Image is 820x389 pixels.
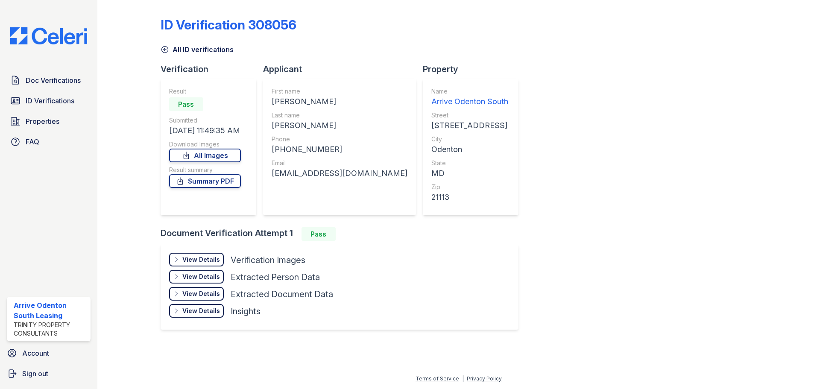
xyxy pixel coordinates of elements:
[231,305,261,317] div: Insights
[14,321,87,338] div: Trinity Property Consultants
[431,87,508,96] div: Name
[161,17,296,32] div: ID Verification 308056
[26,137,39,147] span: FAQ
[431,159,508,167] div: State
[169,116,241,125] div: Submitted
[3,365,94,382] a: Sign out
[169,125,241,137] div: [DATE] 11:49:35 AM
[423,63,525,75] div: Property
[169,87,241,96] div: Result
[272,167,407,179] div: [EMAIL_ADDRESS][DOMAIN_NAME]
[416,375,459,382] a: Terms of Service
[431,111,508,120] div: Street
[182,272,220,281] div: View Details
[26,96,74,106] span: ID Verifications
[22,369,48,379] span: Sign out
[26,75,81,85] span: Doc Verifications
[431,143,508,155] div: Odenton
[7,113,91,130] a: Properties
[161,63,263,75] div: Verification
[182,307,220,315] div: View Details
[462,375,464,382] div: |
[169,174,241,188] a: Summary PDF
[272,120,407,132] div: [PERSON_NAME]
[26,116,59,126] span: Properties
[7,92,91,109] a: ID Verifications
[169,97,203,111] div: Pass
[7,72,91,89] a: Doc Verifications
[3,345,94,362] a: Account
[263,63,423,75] div: Applicant
[431,191,508,203] div: 21113
[272,87,407,96] div: First name
[272,143,407,155] div: [PHONE_NUMBER]
[169,149,241,162] a: All Images
[302,227,336,241] div: Pass
[272,96,407,108] div: [PERSON_NAME]
[431,87,508,108] a: Name Arrive Odenton South
[431,183,508,191] div: Zip
[14,300,87,321] div: Arrive Odenton South Leasing
[182,290,220,298] div: View Details
[3,27,94,44] img: CE_Logo_Blue-a8612792a0a2168367f1c8372b55b34899dd931a85d93a1a3d3e32e68fde9ad4.png
[431,135,508,143] div: City
[169,166,241,174] div: Result summary
[431,96,508,108] div: Arrive Odenton South
[182,255,220,264] div: View Details
[7,133,91,150] a: FAQ
[272,159,407,167] div: Email
[272,111,407,120] div: Last name
[431,120,508,132] div: [STREET_ADDRESS]
[231,271,320,283] div: Extracted Person Data
[231,288,333,300] div: Extracted Document Data
[231,254,305,266] div: Verification Images
[272,135,407,143] div: Phone
[22,348,49,358] span: Account
[161,227,525,241] div: Document Verification Attempt 1
[161,44,234,55] a: All ID verifications
[467,375,502,382] a: Privacy Policy
[169,140,241,149] div: Download Images
[431,167,508,179] div: MD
